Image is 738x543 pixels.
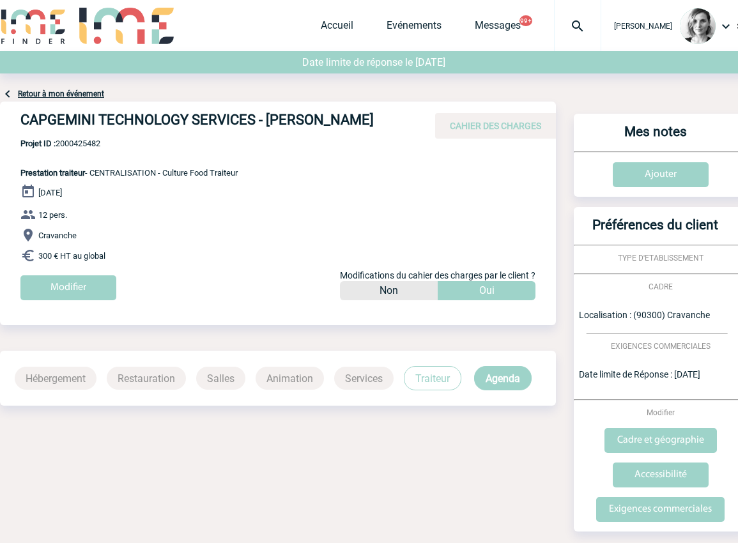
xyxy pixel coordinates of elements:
p: Services [334,367,394,390]
input: Modifier [20,275,116,300]
span: EXIGENCES COMMERCIALES [611,342,711,351]
p: Hébergement [15,367,96,390]
input: Exigences commerciales [596,497,725,522]
p: Oui [479,281,495,300]
input: Cadre et géographie [604,428,717,453]
span: Modifications du cahier des charges par le client ? [340,270,535,280]
span: Prestation traiteur [20,168,85,178]
a: Evénements [387,19,442,37]
a: Accueil [321,19,353,37]
p: Traiteur [404,366,461,390]
b: Projet ID : [20,139,56,148]
span: Modifier [647,408,675,417]
span: [PERSON_NAME] [614,22,672,31]
input: Ajouter [613,162,709,187]
span: [DATE] [38,188,62,197]
p: Salles [196,367,245,390]
span: TYPE D'ETABLISSEMENT [618,254,703,263]
p: Restauration [107,367,186,390]
h3: Préférences du client [579,217,732,245]
span: CADRE [649,282,673,291]
span: Localisation : (90300) Cravanche [579,310,710,320]
span: Date limite de réponse le [DATE] [302,56,445,68]
span: 300 € HT au global [38,251,105,261]
p: Animation [256,367,324,390]
input: Accessibilité [613,463,709,487]
h3: Mes notes [579,124,732,151]
h4: CAPGEMINI TECHNOLOGY SERVICES - [PERSON_NAME] [20,112,404,134]
button: 99+ [519,15,532,26]
span: 12 pers. [38,210,67,220]
span: Date limite de Réponse : [DATE] [579,369,700,379]
span: Cravanche [38,231,77,240]
span: - CENTRALISATION - Culture Food Traiteur [20,168,238,178]
span: 2000425482 [20,139,238,148]
p: Non [380,281,398,300]
a: Messages [475,19,521,37]
span: CAHIER DES CHARGES [450,121,541,131]
a: Retour à mon événement [18,89,104,98]
img: 103019-1.png [680,8,716,44]
p: Agenda [474,366,532,390]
